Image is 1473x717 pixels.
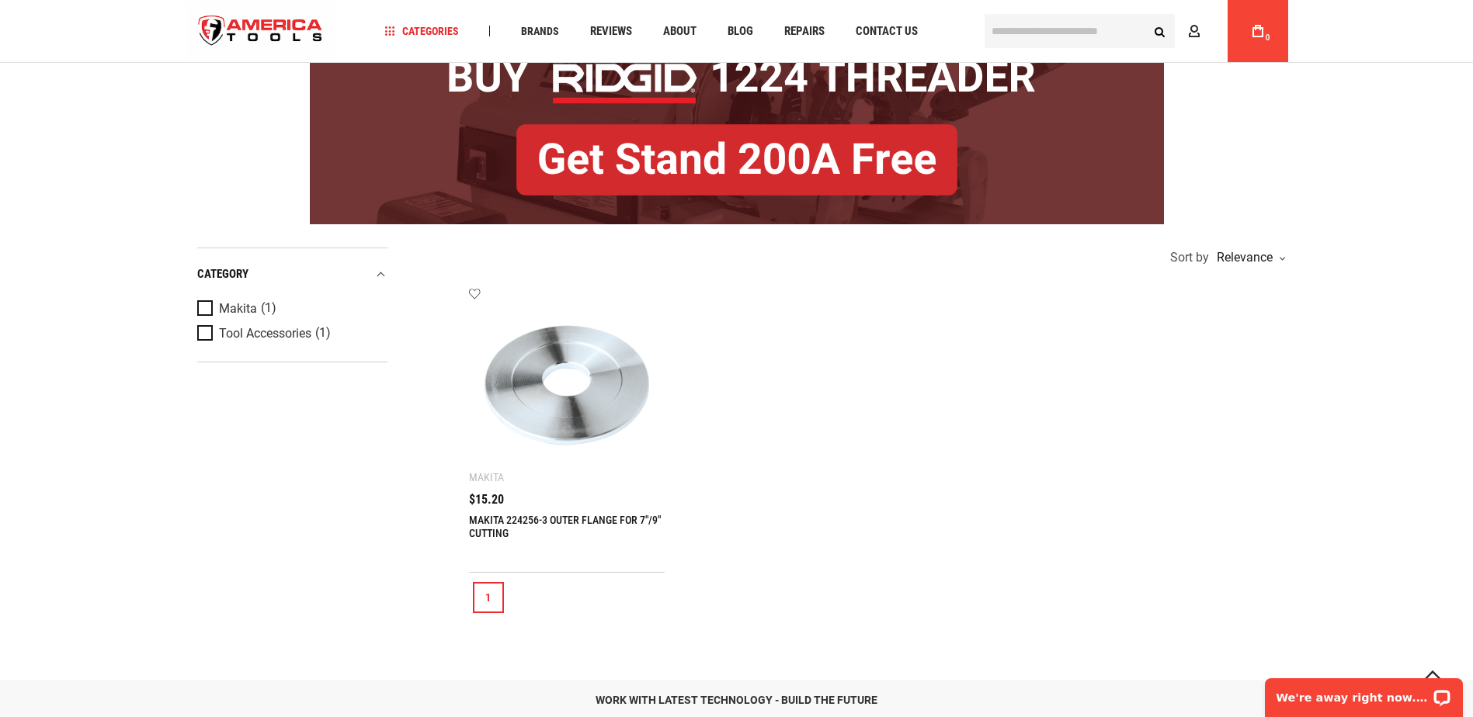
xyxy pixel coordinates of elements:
span: About [663,26,697,37]
span: Sort by [1170,251,1209,264]
a: Tool Accessories (1) [197,325,384,342]
button: Search [1145,16,1175,46]
span: Contact Us [856,26,918,37]
div: Product Filters [197,248,387,362]
span: Brands [521,26,559,36]
a: 1 [473,582,504,613]
a: Contact Us [849,21,925,42]
div: Relevance [1213,251,1284,264]
div: category [197,264,387,285]
a: MAKITA 224256-3 OUTER FLANGE FOR 7"/9" CUTTING [469,514,661,539]
a: store logo [186,2,336,61]
span: $15.20 [469,494,504,506]
span: Categories [384,26,459,36]
img: America Tools [186,2,336,61]
span: Reviews [590,26,632,37]
img: BOGO: Buy RIDGID® 1224 Threader, Get Stand 200A Free! [310,19,1164,224]
a: Categories [377,21,466,42]
div: Makita [469,471,504,483]
span: Repairs [784,26,825,37]
span: 0 [1266,33,1270,42]
a: Repairs [777,21,832,42]
span: (1) [315,327,331,340]
a: Blog [721,21,760,42]
a: Reviews [583,21,639,42]
span: Blog [728,26,753,37]
span: Tool Accessories [219,327,311,341]
span: (1) [261,302,276,315]
a: Brands [514,21,566,42]
span: Makita [219,302,257,316]
img: MAKITA 224256-3 OUTER FLANGE FOR 7 [485,303,650,468]
a: Makita (1) [197,300,384,317]
a: About [656,21,703,42]
iframe: LiveChat chat widget [1255,668,1473,717]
